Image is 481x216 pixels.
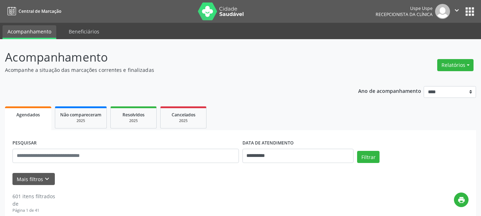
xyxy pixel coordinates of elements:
button:  [450,4,464,19]
span: Cancelados [172,112,195,118]
div: 2025 [116,118,151,123]
a: Beneficiários [64,25,104,38]
button: Filtrar [357,151,380,163]
a: Acompanhamento [2,25,56,39]
div: 2025 [166,118,201,123]
div: 601 itens filtrados [12,193,55,200]
div: Uspe Uspe [376,5,433,11]
p: Ano de acompanhamento [358,86,421,95]
i: keyboard_arrow_down [43,175,51,183]
button: apps [464,5,476,18]
p: Acompanhe a situação das marcações correntes e finalizadas [5,66,335,74]
div: 2025 [60,118,101,123]
label: PESQUISAR [12,138,37,149]
img: img [435,4,450,19]
p: Acompanhamento [5,48,335,66]
button: print [454,193,469,207]
span: Não compareceram [60,112,101,118]
a: Central de Marcação [5,5,61,17]
span: Agendados [16,112,40,118]
span: Central de Marcação [19,8,61,14]
button: Relatórios [437,59,474,71]
i: print [458,196,465,204]
i:  [453,6,461,14]
span: Resolvidos [122,112,145,118]
span: Recepcionista da clínica [376,11,433,17]
div: Página 1 de 41 [12,207,55,214]
button: Mais filtroskeyboard_arrow_down [12,173,55,185]
div: de [12,200,55,207]
label: DATA DE ATENDIMENTO [242,138,294,149]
